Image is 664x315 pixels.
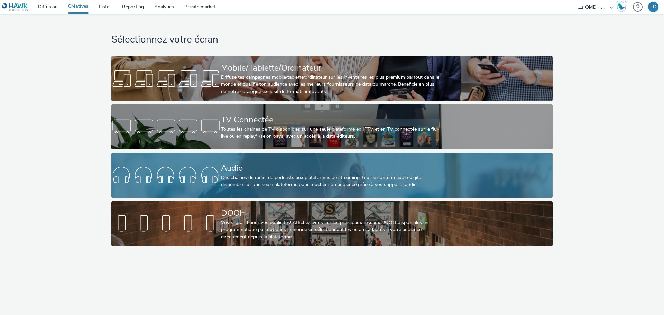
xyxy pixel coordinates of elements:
[221,74,440,95] div: Diffuse tes campagnes mobile/tablette/ordinateur sur les inventaires les plus premium partout dan...
[111,33,552,46] h1: Sélectionnez votre écran
[650,2,656,12] div: LD
[616,1,629,12] a: Hawk Academy
[221,162,440,174] div: Audio
[221,207,440,219] div: DOOH
[111,201,552,246] a: DOOHVoyez grand pour vos publicités! Affichez-vous sur les principaux réseaux DOOH disponibles en...
[111,153,552,198] a: AudioDes chaînes de radio, de podcasts aux plateformes de streaming: tout le contenu audio digita...
[221,62,440,74] div: Mobile/Tablette/Ordinateur
[2,3,28,11] img: undefined Logo
[111,104,552,149] a: TV ConnectéeToutes les chaines de TV disponibles sur une seule plateforme en IPTV et en TV connec...
[221,114,440,126] div: TV Connectée
[111,56,552,101] a: Mobile/Tablette/OrdinateurDiffuse tes campagnes mobile/tablette/ordinateur sur les inventaires le...
[616,1,627,12] img: Hawk Academy
[221,219,440,240] div: Voyez grand pour vos publicités! Affichez-vous sur les principaux réseaux DOOH disponibles en pro...
[221,126,440,140] div: Toutes les chaines de TV disponibles sur une seule plateforme en IPTV et en TV connectée sur le f...
[221,174,440,188] div: Des chaînes de radio, de podcasts aux plateformes de streaming: tout le contenu audio digital dis...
